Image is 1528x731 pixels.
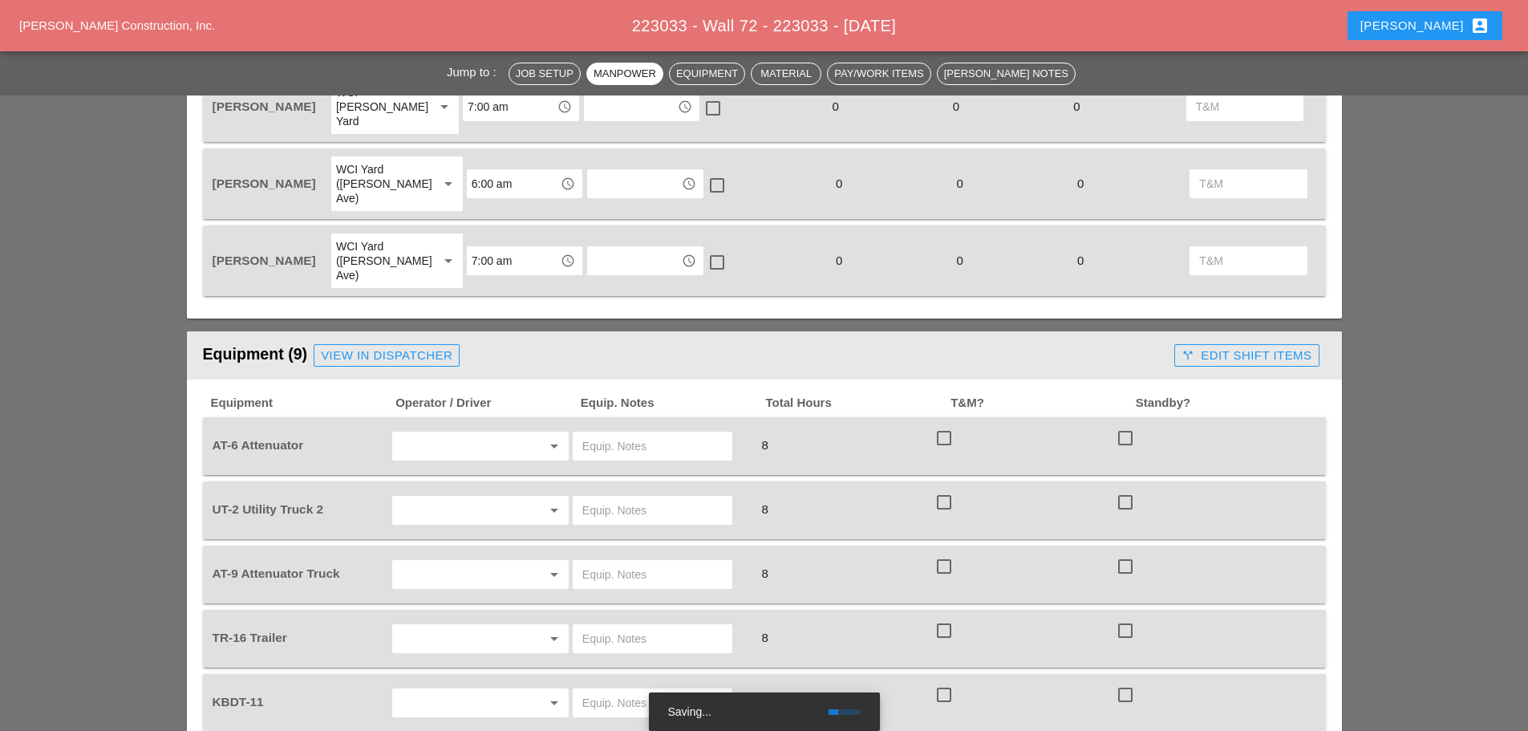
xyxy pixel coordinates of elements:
input: T&M [1199,248,1297,274]
span: 0 [829,177,849,190]
input: T&M [1196,94,1294,120]
span: Total Hours [764,394,950,412]
i: arrow_drop_down [439,174,458,193]
a: View in Dispatcher [314,344,460,367]
a: [PERSON_NAME] Construction, Inc. [19,18,215,32]
span: TR-16 Trailer [213,631,287,644]
i: call_split [1181,349,1194,362]
div: Pay/Work Items [834,66,923,82]
input: Equip. Notes [582,562,723,587]
input: Equip. Notes [582,433,723,459]
div: [PERSON_NAME] Notes [944,66,1068,82]
i: access_time [557,99,572,114]
span: 8 [755,438,774,452]
span: Standby? [1134,394,1319,412]
span: [PERSON_NAME] [213,99,316,113]
i: access_time [678,99,692,114]
span: AT-9 Attenuator Truck [213,567,340,580]
span: [PERSON_NAME] [213,177,316,190]
span: 8 [755,567,774,580]
span: 0 [950,177,969,190]
span: KBDT-11 [213,695,264,709]
div: WCI Yard ([PERSON_NAME] Ave) [336,162,425,205]
span: AT-6 Attenuator [213,438,304,452]
span: 0 [1071,254,1090,267]
span: 0 [950,254,969,267]
input: Equip. Notes [582,497,723,523]
button: Manpower [586,63,663,85]
input: Equip. Notes [582,626,723,652]
span: 0 [946,99,966,113]
i: arrow_drop_down [439,251,458,270]
div: Job Setup [516,66,574,82]
div: Edit Shift Items [1181,347,1311,365]
button: Job Setup [509,63,581,85]
span: [PERSON_NAME] [213,254,316,267]
span: 0 [829,254,849,267]
input: T&M [1199,171,1297,197]
div: Material [758,66,814,82]
div: WCI [PERSON_NAME] Yard [336,85,422,128]
i: account_box [1470,16,1489,35]
span: Equipment [209,394,395,412]
div: View in Dispatcher [321,347,452,365]
span: T&M? [949,394,1134,412]
div: [PERSON_NAME] [1360,16,1489,35]
span: 223033 - Wall 72 - 223033 - [DATE] [632,17,896,35]
span: UT-2 Utility Truck 2 [213,502,324,516]
i: access_time [561,254,575,268]
i: arrow_drop_down [545,565,564,584]
div: Equipment [676,66,738,82]
i: arrow_drop_down [545,693,564,713]
button: Equipment [669,63,745,85]
span: 8 [755,502,774,516]
button: Pay/Work Items [827,63,930,85]
button: Edit Shift Items [1174,344,1319,367]
span: 0 [825,99,845,113]
i: arrow_drop_down [545,437,564,456]
button: Material [751,63,821,85]
button: [PERSON_NAME] Notes [937,63,1076,85]
div: Equipment (9) [203,339,1169,372]
i: access_time [682,177,696,191]
span: Jump to : [447,65,503,79]
button: [PERSON_NAME] [1348,11,1502,40]
input: Equip. Notes [582,690,723,716]
span: 0 [1071,177,1090,190]
div: WCI Yard ([PERSON_NAME] Ave) [336,239,425,282]
span: Operator / Driver [394,394,579,412]
i: arrow_drop_down [545,501,564,520]
span: 0 [1067,99,1086,113]
i: arrow_drop_down [545,629,564,648]
span: Saving... [668,705,711,718]
i: access_time [561,177,575,191]
div: Manpower [594,66,656,82]
i: access_time [682,254,696,268]
i: arrow_drop_down [435,97,454,116]
span: 8 [755,631,774,644]
span: Equip. Notes [579,394,764,412]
